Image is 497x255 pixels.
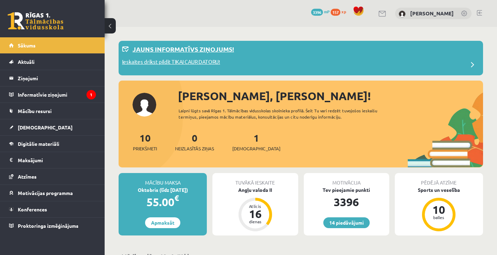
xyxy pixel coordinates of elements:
[86,90,96,99] i: 1
[18,141,59,147] span: Digitālie materiāli
[245,208,266,219] div: 16
[212,186,298,232] a: Angļu valoda II Atlicis 16 dienas
[399,10,406,17] img: Nikoletta Nikolajenko
[145,217,180,228] a: Apmaksāt
[395,173,483,186] div: Pēdējā atzīme
[18,206,47,212] span: Konferences
[18,190,73,196] span: Motivācijas programma
[119,186,207,194] div: Oktobris (līdz [DATE])
[304,186,389,194] div: Tev pieejamie punkti
[311,9,323,16] span: 3396
[304,173,389,186] div: Motivācija
[175,132,214,152] a: 0Neizlasītās ziņas
[18,108,52,114] span: Mācību resursi
[122,58,220,68] p: Ieskaites drīkst pildīt TIKAI CAUR DATORU!
[18,70,96,86] legend: Ziņojumi
[212,173,298,186] div: Tuvākā ieskaite
[245,219,266,224] div: dienas
[304,194,389,210] div: 3396
[133,132,157,152] a: 10Priekšmeti
[8,12,63,30] a: Rīgas 1. Tālmācības vidusskola
[18,59,35,65] span: Aktuāli
[331,9,349,14] a: 157 xp
[212,186,298,194] div: Angļu valoda II
[119,173,207,186] div: Mācību maksa
[9,70,96,86] a: Ziņojumi
[9,152,96,168] a: Maksājumi
[18,223,78,229] span: Proktoringa izmēģinājums
[341,9,346,14] span: xp
[9,87,96,103] a: Informatīvie ziņojumi1
[245,204,266,208] div: Atlicis
[133,145,157,152] span: Priekšmeti
[175,145,214,152] span: Neizlasītās ziņas
[395,186,483,232] a: Sports un veselība 10 balles
[18,152,96,168] legend: Maksājumi
[18,173,37,180] span: Atzīmes
[331,9,340,16] span: 157
[18,87,96,103] legend: Informatīvie ziņojumi
[119,194,207,210] div: 55.00
[410,10,454,17] a: [PERSON_NAME]
[122,44,480,72] a: Jauns informatīvs ziņojums! Ieskaites drīkst pildīt TIKAI CAUR DATORU!
[9,119,96,135] a: [DEMOGRAPHIC_DATA]
[9,103,96,119] a: Mācību resursi
[178,88,483,104] div: [PERSON_NAME], [PERSON_NAME]!
[174,193,179,203] span: €
[9,218,96,234] a: Proktoringa izmēģinājums
[428,215,449,219] div: balles
[9,37,96,53] a: Sākums
[18,42,36,48] span: Sākums
[179,107,397,120] div: Laipni lūgts savā Rīgas 1. Tālmācības vidusskolas skolnieka profilā. Šeit Tu vari redzēt tuvojošo...
[9,136,96,152] a: Digitālie materiāli
[232,132,280,152] a: 1[DEMOGRAPHIC_DATA]
[324,9,330,14] span: mP
[395,186,483,194] div: Sports un veselība
[9,54,96,70] a: Aktuāli
[232,145,280,152] span: [DEMOGRAPHIC_DATA]
[428,204,449,215] div: 10
[311,9,330,14] a: 3396 mP
[323,217,370,228] a: 14 piedāvājumi
[18,124,73,130] span: [DEMOGRAPHIC_DATA]
[9,168,96,185] a: Atzīmes
[9,201,96,217] a: Konferences
[9,185,96,201] a: Motivācijas programma
[133,44,234,54] p: Jauns informatīvs ziņojums!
